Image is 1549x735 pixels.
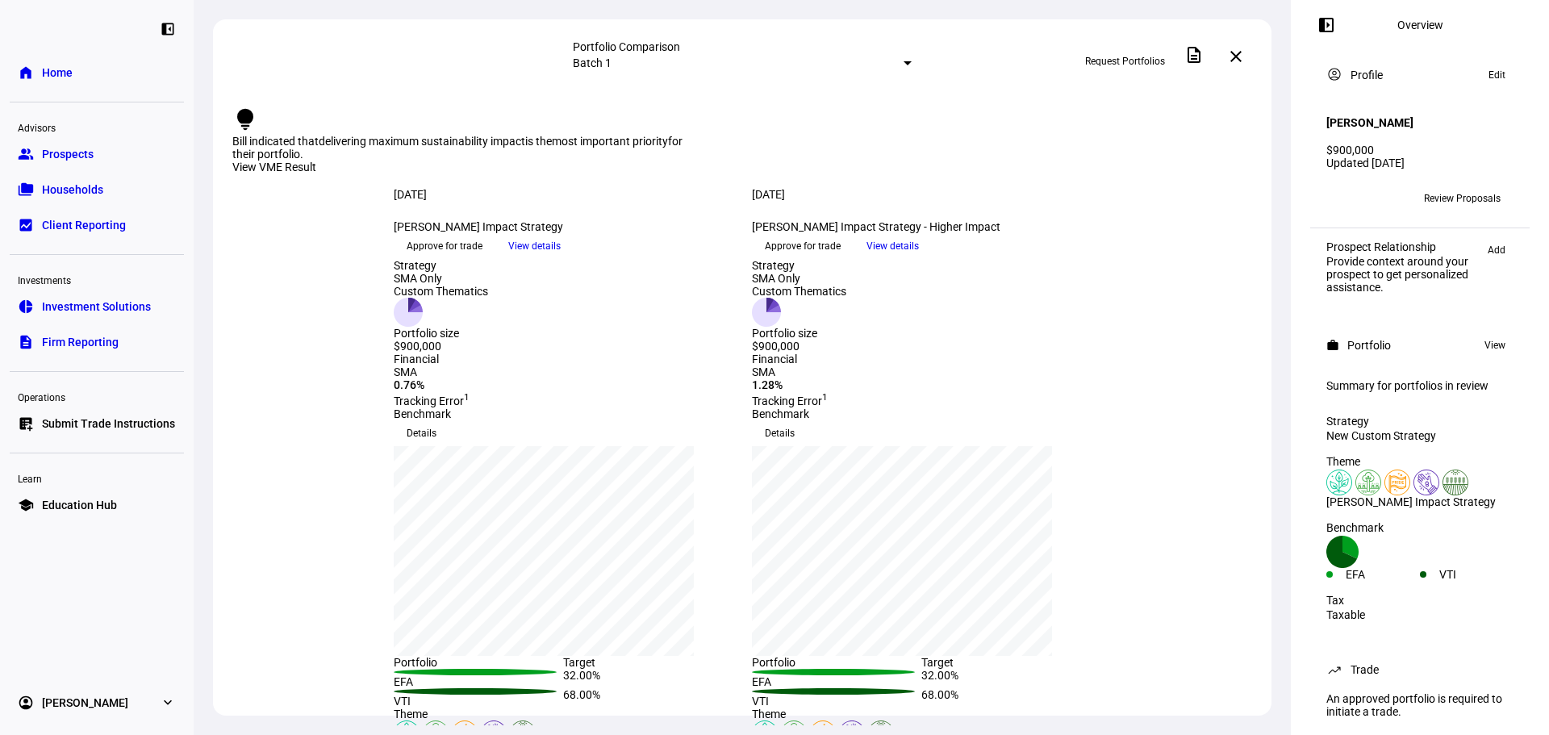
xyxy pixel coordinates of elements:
[10,326,184,358] a: descriptionFirm Reporting
[1334,193,1346,204] span: JR
[394,365,733,378] div: SMA
[1411,186,1514,211] button: Review Proposals
[42,497,117,513] span: Education Hub
[1184,45,1204,65] mat-icon: description
[752,353,1091,365] div: Financial
[822,391,828,403] sup: 1
[1355,470,1381,495] img: deforestation.colored.svg
[1351,663,1379,676] div: Trade
[394,220,733,233] div: [PERSON_NAME] Impact Strategy
[407,233,482,259] span: Approve for trade
[752,259,846,272] div: Strategy
[752,188,1091,201] div: [DATE]
[18,497,34,513] eth-mat-symbol: school
[752,675,921,688] div: EFA
[10,138,184,170] a: groupProspects
[18,334,34,350] eth-mat-symbol: description
[42,182,103,198] span: Households
[752,378,1091,391] div: 1.28%
[1326,66,1342,82] mat-icon: account_circle
[10,466,184,489] div: Learn
[1443,470,1468,495] img: sustainableAgriculture.colored.svg
[1326,660,1514,679] eth-panel-overview-card-header: Trade
[1326,65,1514,85] eth-panel-overview-card-header: Profile
[10,385,184,407] div: Operations
[394,188,733,201] div: [DATE]
[394,233,495,259] button: Approve for trade
[921,669,1091,688] div: 32.00%
[508,234,561,258] span: View details
[10,56,184,89] a: homeHome
[407,420,436,446] span: Details
[232,106,258,132] mat-icon: lightbulb
[10,173,184,206] a: folder_copyHouseholds
[394,695,563,708] div: VTI
[765,233,841,259] span: Approve for trade
[394,285,488,298] div: Custom Thematics
[752,272,846,285] div: SMA Only
[1326,339,1339,352] mat-icon: work
[464,391,470,403] sup: 1
[573,40,912,53] div: Portfolio Comparison
[752,420,808,446] button: Details
[495,239,574,252] a: View details
[1317,15,1336,35] mat-icon: left_panel_open
[1326,521,1514,534] div: Benchmark
[1484,336,1505,355] span: View
[160,21,176,37] eth-mat-symbol: left_panel_close
[394,395,470,407] span: Tracking Error
[1326,116,1413,129] h4: [PERSON_NAME]
[1226,47,1246,66] mat-icon: close
[18,299,34,315] eth-mat-symbol: pie_chart
[1488,240,1505,260] span: Add
[319,135,525,148] span: delivering maximum sustainability impact
[921,688,1091,708] div: 68.00%
[18,217,34,233] eth-mat-symbol: bid_landscape
[1480,65,1514,85] button: Edit
[1085,48,1165,74] span: Request Portfolios
[160,695,176,711] eth-mat-symbol: expand_more
[854,239,932,252] a: View details
[1326,379,1514,392] div: Summary for portfolios in review
[1326,429,1514,442] div: New Custom Strategy
[394,353,733,365] div: Financial
[563,656,733,669] div: Target
[10,290,184,323] a: pie_chartInvestment Solutions
[752,365,1091,378] div: SMA
[854,234,932,258] button: View details
[1326,157,1514,169] div: Updated [DATE]
[42,695,128,711] span: [PERSON_NAME]
[1326,415,1514,428] div: Strategy
[394,446,694,656] div: chart, 1 series
[42,334,119,350] span: Firm Reporting
[921,656,1091,669] div: Target
[394,675,563,688] div: EFA
[1397,19,1443,31] div: Overview
[232,161,1252,175] div: View VME Result
[1326,594,1514,607] div: Tax
[232,135,700,161] div: Bill indicated that is the for their portfolio.
[752,708,1091,720] div: Theme
[394,420,449,446] button: Details
[866,234,919,258] span: View details
[394,378,733,391] div: 0.76%
[752,656,921,669] div: Portfolio
[1476,336,1514,355] button: View
[18,182,34,198] eth-mat-symbol: folder_copy
[1326,470,1352,495] img: climateChange.colored.svg
[394,272,488,285] div: SMA Only
[752,285,846,298] div: Custom Thematics
[42,65,73,81] span: Home
[1413,470,1439,495] img: poverty.colored.svg
[18,146,34,162] eth-mat-symbol: group
[10,209,184,241] a: bid_landscapeClient Reporting
[563,688,733,708] div: 68.00%
[1317,686,1523,725] div: An approved portfolio is required to initiate a trade.
[1346,568,1420,581] div: EFA
[752,233,854,259] button: Approve for trade
[42,146,94,162] span: Prospects
[1488,65,1505,85] span: Edit
[495,234,574,258] button: View details
[394,340,488,353] div: $900,000
[1326,608,1514,621] div: Taxable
